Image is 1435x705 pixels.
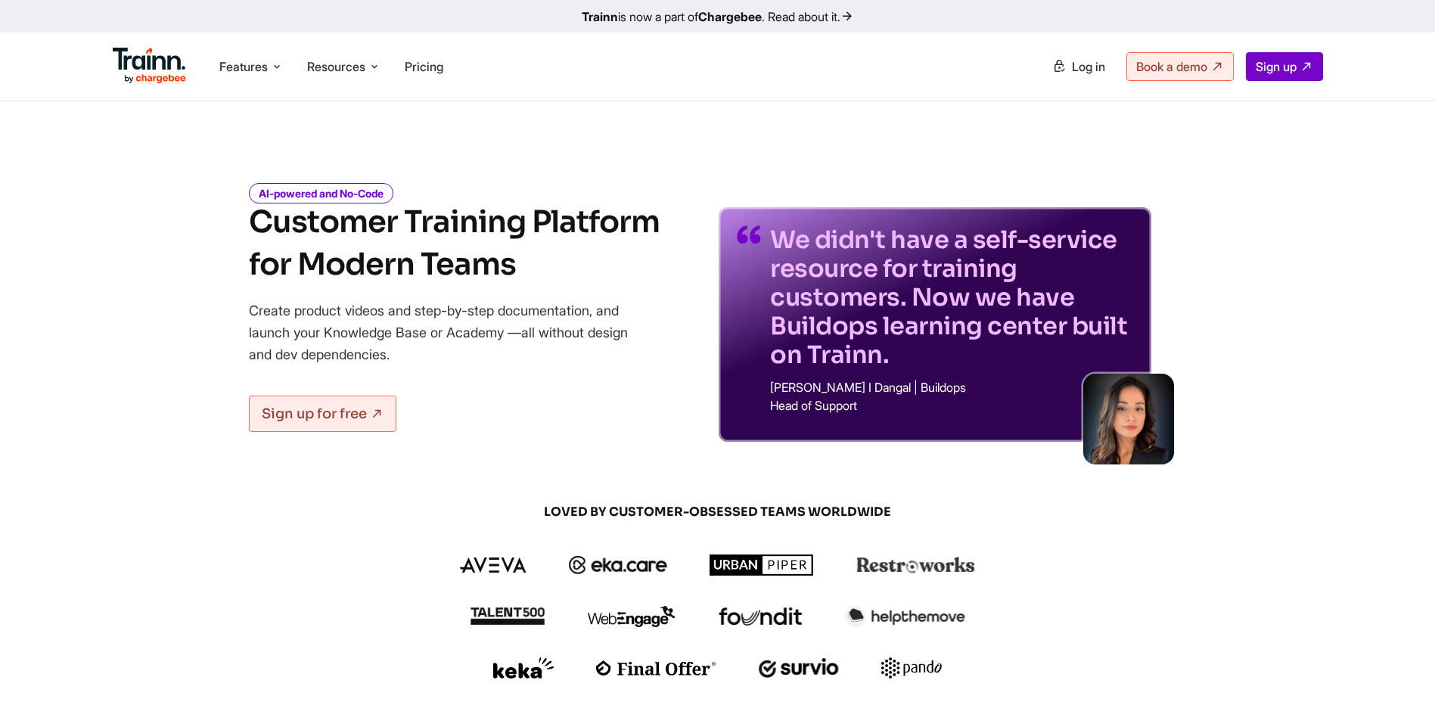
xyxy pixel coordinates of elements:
[405,59,443,74] a: Pricing
[219,58,268,75] span: Features
[493,657,554,679] img: keka logo
[710,554,814,576] img: urbanpiper logo
[596,660,716,675] img: finaloffer logo
[113,48,187,84] img: Trainn Logo
[1072,59,1105,74] span: Log in
[1136,59,1207,74] span: Book a demo
[1083,374,1174,464] img: sabina-buildops.d2e8138.png
[759,658,840,678] img: survio logo
[881,657,942,679] img: pando logo
[845,606,965,627] img: helpthemove logo
[1256,59,1297,74] span: Sign up
[249,300,650,365] p: Create product videos and step-by-step documentation, and launch your Knowledge Base or Academy —...
[770,399,1133,412] p: Head of Support
[470,607,545,626] img: talent500 logo
[718,607,803,626] img: foundit logo
[1043,53,1114,80] a: Log in
[698,9,762,24] b: Chargebee
[569,556,667,574] img: ekacare logo
[856,557,975,573] img: restroworks logo
[770,225,1133,369] p: We didn't have a self-service resource for training customers. Now we have Buildops learning cent...
[582,9,618,24] b: Trainn
[588,606,676,627] img: webengage logo
[1246,52,1323,81] a: Sign up
[1126,52,1234,81] a: Book a demo
[770,381,1133,393] p: [PERSON_NAME] I Dangal | Buildops
[307,58,365,75] span: Resources
[249,183,393,203] i: AI-powered and No-Code
[355,504,1081,520] span: LOVED BY CUSTOMER-OBSESSED TEAMS WORLDWIDE
[460,557,526,573] img: aveva logo
[737,225,761,244] img: quotes-purple.41a7099.svg
[249,201,660,286] h1: Customer Training Platform for Modern Teams
[249,396,396,432] a: Sign up for free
